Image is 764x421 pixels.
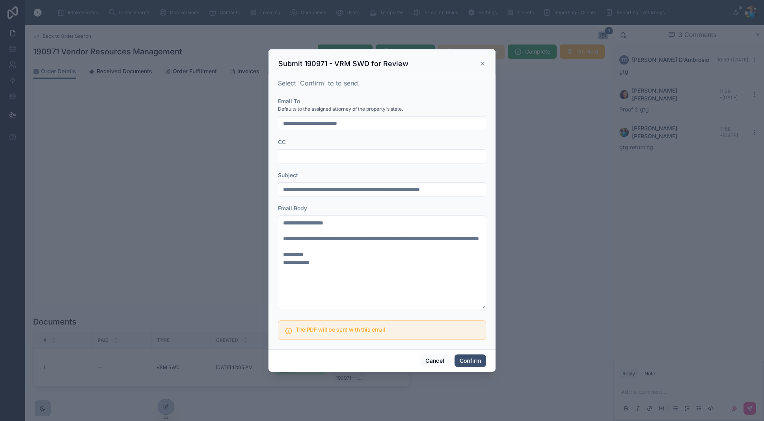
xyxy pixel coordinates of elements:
span: Subject [278,172,298,178]
span: Email Body [278,205,307,211]
span: Defaults to the assigned attorney of the property's state. [278,106,403,112]
h3: Submit 190971 - VRM SWD for Review [278,59,408,69]
button: Cancel [420,354,449,367]
button: Confirm [455,354,486,367]
span: CC [278,139,286,145]
span: Email To [278,98,300,104]
span: Select 'Confirm' to to send. [278,79,360,87]
h5: The PDF will be sent with this email. [296,327,479,332]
